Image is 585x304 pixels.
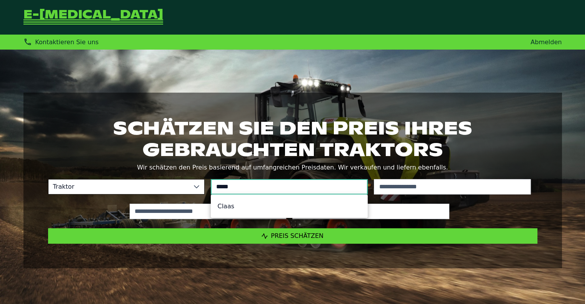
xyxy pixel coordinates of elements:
[211,198,367,214] li: Claas
[211,195,367,218] ul: Option List
[48,162,537,173] p: Wir schätzen den Preis basierend auf umfangreichen Preisdaten. Wir verkaufen und liefern ebenfalls.
[271,232,323,239] span: Preis schätzen
[48,179,189,194] span: Traktor
[23,9,163,25] a: Zurück zur Startseite
[48,228,537,244] button: Preis schätzen
[48,117,537,160] h1: Schätzen Sie den Preis Ihres gebrauchten Traktors
[530,38,562,46] a: Abmelden
[35,38,98,46] span: Kontaktieren Sie uns
[23,38,99,47] div: Kontaktieren Sie uns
